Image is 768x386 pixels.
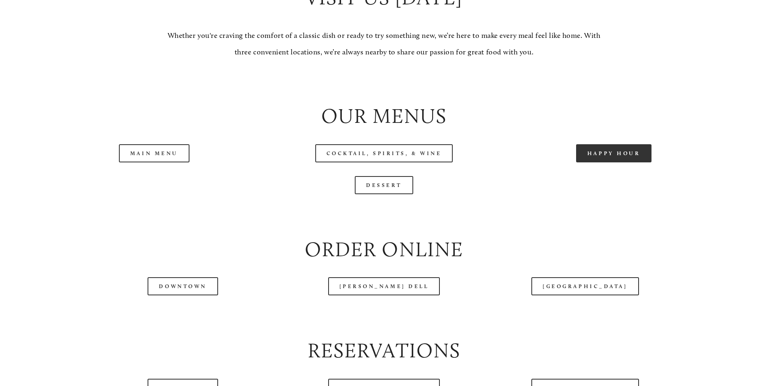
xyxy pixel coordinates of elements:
h2: Order Online [46,235,722,264]
a: Main Menu [119,144,189,162]
a: Downtown [148,277,218,295]
a: Dessert [355,176,413,194]
a: Cocktail, Spirits, & Wine [315,144,453,162]
a: [PERSON_NAME] Dell [328,277,440,295]
h2: Reservations [46,336,722,365]
a: Happy Hour [576,144,652,162]
a: [GEOGRAPHIC_DATA] [531,277,639,295]
h2: Our Menus [46,102,722,131]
